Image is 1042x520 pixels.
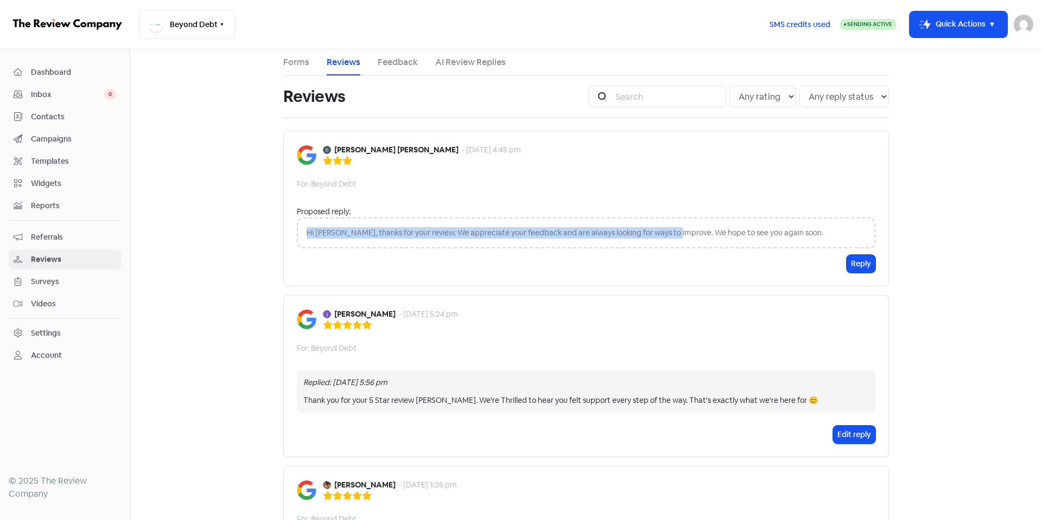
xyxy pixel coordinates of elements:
[334,309,396,320] b: [PERSON_NAME]
[303,377,387,387] i: Replied: [DATE] 5:56 pm
[283,79,345,114] h1: Reviews
[770,19,830,30] span: SMS credits used
[31,178,116,189] span: Widgets
[847,255,875,273] button: Reply
[297,206,875,217] div: Proposed reply:
[9,474,121,500] div: © 2025 The Review Company
[9,62,121,82] a: Dashboard
[31,133,116,145] span: Campaigns
[9,227,121,247] a: Referrals
[31,111,116,123] span: Contacts
[139,10,236,39] button: Beyond Debt
[297,145,316,165] img: Image
[9,272,121,292] a: Surveys
[9,151,121,171] a: Templates
[104,89,116,100] span: 0
[462,144,521,156] div: - [DATE] 4:45 pm
[323,310,331,318] img: Avatar
[323,481,331,489] img: Avatar
[399,479,457,491] div: - [DATE] 1:26 pm
[9,249,121,269] a: Reviews
[297,343,357,354] div: For: Beyond Debt
[9,85,121,105] a: Inbox 0
[31,200,116,211] span: Reports
[297,310,316,329] img: Image
[31,328,61,339] div: Settings
[9,345,121,365] a: Account
[833,426,875,444] button: Edit reply
[31,232,116,243] span: Referrals
[435,56,506,69] a: AI Review Replies
[399,309,458,320] div: - [DATE] 5:24 pm
[297,178,357,190] div: For: Beyond Debt
[9,323,121,343] a: Settings
[31,156,116,167] span: Templates
[378,56,418,69] a: Feedback
[31,254,116,265] span: Reviews
[297,480,316,500] img: Image
[283,56,309,69] a: Forms
[760,18,840,29] a: SMS credits used
[31,298,116,310] span: Videos
[327,56,360,69] a: Reviews
[840,18,897,31] a: Sending Active
[303,395,869,406] div: Thank you for your 5 Star review [PERSON_NAME]. We're Thrilled to hear you felt support every ste...
[609,86,726,107] input: Search
[9,174,121,194] a: Widgets
[9,129,121,149] a: Campaigns
[9,107,121,127] a: Contacts
[334,479,396,491] b: [PERSON_NAME]
[297,217,875,248] div: Hi [PERSON_NAME], thanks for your review. We appreciate your feedback and are always looking for ...
[31,89,104,100] span: Inbox
[31,350,62,361] div: Account
[9,294,121,314] a: Videos
[910,11,1007,37] button: Quick Actions
[847,21,892,28] span: Sending Active
[1014,15,1033,34] img: User
[31,67,116,78] span: Dashboard
[31,276,116,287] span: Surveys
[9,196,121,216] a: Reports
[323,146,331,154] img: Avatar
[334,144,459,156] b: [PERSON_NAME] [PERSON_NAME]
